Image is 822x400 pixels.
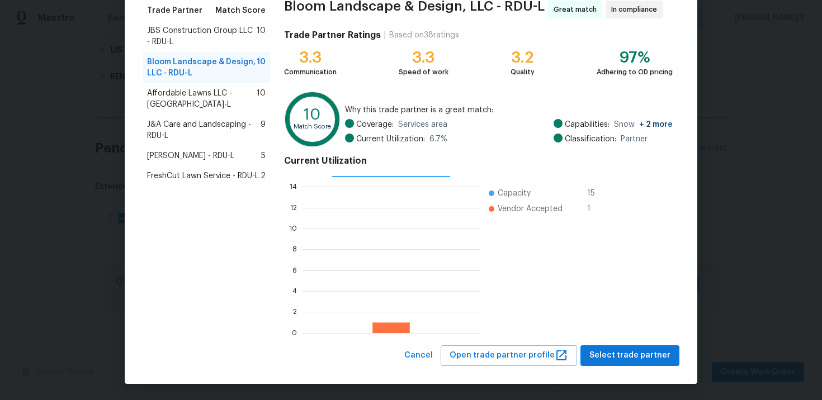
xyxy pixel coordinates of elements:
[257,25,266,47] span: 10
[511,66,535,78] div: Quality
[639,121,673,128] span: + 2 more
[398,119,447,130] span: Services area
[284,66,337,78] div: Communication
[587,203,605,215] span: 1
[304,107,321,122] text: 10
[147,25,257,47] span: JBS Construction Group LLC - RDU-L
[429,134,447,145] span: 6.7 %
[284,155,673,166] h4: Current Utilization
[289,225,297,232] text: 10
[257,88,266,110] span: 10
[400,345,437,366] button: Cancel
[498,203,563,215] span: Vendor Accepted
[292,330,297,336] text: 0
[292,246,297,253] text: 8
[147,56,257,79] span: Bloom Landscape & Design, LLC - RDU-L
[597,52,673,63] div: 97%
[565,119,610,130] span: Capabilities:
[147,119,261,141] span: J&A Care and Landscaping - RDU-L
[399,52,448,63] div: 3.3
[293,308,297,315] text: 2
[292,267,297,274] text: 6
[587,188,605,199] span: 15
[580,345,679,366] button: Select trade partner
[345,104,673,116] span: Why this trade partner is a great match:
[147,150,234,161] span: [PERSON_NAME] - RDU-L
[292,288,297,294] text: 4
[621,134,648,145] span: Partner
[261,170,266,182] span: 2
[614,119,673,130] span: Snow
[356,119,394,130] span: Coverage:
[294,123,331,130] text: Match Score
[611,4,662,15] span: In compliance
[597,66,673,78] div: Adhering to OD pricing
[356,134,425,145] span: Current Utilization:
[290,183,297,190] text: 14
[399,66,448,78] div: Speed of work
[257,56,266,79] span: 10
[554,4,601,15] span: Great match
[441,345,577,366] button: Open trade partner profile
[498,188,531,199] span: Capacity
[284,1,545,18] span: Bloom Landscape & Design, LLC - RDU-L
[261,119,266,141] span: 9
[147,5,202,16] span: Trade Partner
[261,150,266,161] span: 5
[589,349,670,363] span: Select trade partner
[147,170,259,182] span: FreshCut Lawn Service - RDU-L
[565,134,616,145] span: Classification:
[284,30,381,41] h4: Trade Partner Ratings
[450,349,568,363] span: Open trade partner profile
[389,30,459,41] div: Based on 38 ratings
[284,52,337,63] div: 3.3
[147,88,257,110] span: Affordable Lawns LLC - [GEOGRAPHIC_DATA]-L
[511,52,535,63] div: 3.2
[381,30,389,41] div: |
[290,204,297,211] text: 12
[404,349,433,363] span: Cancel
[215,5,266,16] span: Match Score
